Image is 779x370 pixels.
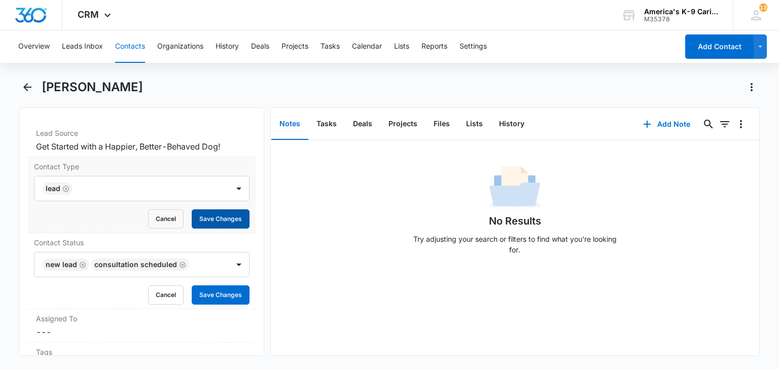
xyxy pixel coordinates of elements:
button: Save Changes [192,209,250,229]
button: Projects [281,30,308,63]
button: Settings [459,30,487,63]
div: account name [644,8,718,16]
img: No Data [489,163,540,213]
button: Lists [394,30,409,63]
label: Tags [36,347,247,357]
span: CRM [78,9,99,20]
button: Save Changes [192,285,250,305]
label: Contact Status [34,237,249,248]
button: Cancel [148,285,184,305]
button: History [216,30,239,63]
dd: Get Started with a Happier, Better-Behaved Dog! [36,140,247,153]
label: Assigned To [36,313,247,324]
button: Overview [18,30,50,63]
button: Tasks [321,30,340,63]
h1: [PERSON_NAME] [42,80,143,95]
button: Reports [421,30,447,63]
div: Remove New Lead [77,261,86,268]
button: Leads Inbox [62,30,103,63]
div: Remove Consultation Scheduled [177,261,186,268]
button: Deals [251,30,269,63]
button: Filters [717,116,733,132]
div: Assigned To--- [28,309,255,343]
div: Remove Lead [60,185,69,192]
label: Contact Type [34,161,249,172]
button: Notes [271,108,308,140]
label: Lead Source [36,128,247,138]
button: Calendar [352,30,382,63]
button: History [491,108,533,140]
button: Actions [743,79,760,95]
button: Contacts [115,30,145,63]
div: Consultation Scheduled [94,261,177,268]
p: Try adjusting your search or filters to find what you’re looking for. [408,234,621,255]
div: notifications count [759,4,767,12]
div: account id [644,16,718,23]
button: Files [426,108,458,140]
button: Add Contact [685,34,754,59]
button: Overflow Menu [733,116,749,132]
dd: --- [36,326,247,338]
button: Tasks [308,108,345,140]
div: Lead SourceGet Started with a Happier, Better-Behaved Dog! [28,124,255,157]
button: Back [19,79,35,95]
button: Cancel [148,209,184,229]
button: Organizations [157,30,203,63]
button: Add Note [633,112,700,136]
div: Lead [46,185,60,192]
div: New Lead [46,261,77,268]
button: Search... [700,116,717,132]
h1: No Results [489,213,541,229]
button: Deals [345,108,380,140]
button: Lists [458,108,491,140]
button: Projects [380,108,426,140]
span: 13 [759,4,767,12]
